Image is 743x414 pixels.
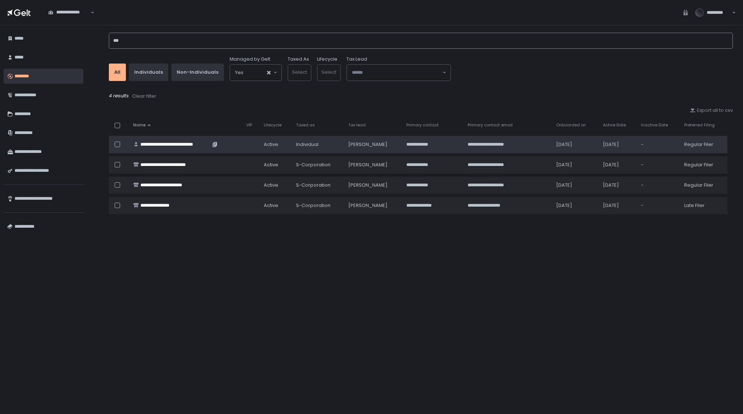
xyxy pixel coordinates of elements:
[348,202,398,209] div: [PERSON_NAME]
[321,69,336,76] span: Select
[129,64,168,81] button: Individuals
[641,182,676,188] div: -
[603,182,632,188] div: [DATE]
[264,141,278,148] span: active
[264,202,278,209] span: active
[348,141,398,148] div: [PERSON_NAME]
[235,69,243,76] span: Yes
[406,122,439,128] span: Primary contact
[132,93,156,100] div: Clear filter
[684,182,723,188] div: Regular Filer
[347,65,451,81] div: Search for option
[133,122,145,128] span: Name
[684,122,715,128] span: Preferred Filing
[556,182,594,188] div: [DATE]
[288,56,309,62] label: Taxed As
[468,122,513,128] span: Primary contact email
[641,122,668,128] span: Inactive Date
[267,71,271,74] button: Clear Selected
[348,122,366,128] span: Tax lead
[317,56,337,62] label: Lifecycle
[177,69,218,76] div: Non-Individuals
[348,162,398,168] div: [PERSON_NAME]
[296,202,340,209] div: S-Corporation
[292,69,307,76] span: Select
[243,69,266,76] input: Search for option
[230,56,270,62] span: Managed by Gelt
[348,182,398,188] div: [PERSON_NAME]
[684,141,723,148] div: Regular Filer
[48,16,90,23] input: Search for option
[171,64,224,81] button: Non-Individuals
[132,93,157,100] button: Clear filter
[641,141,676,148] div: -
[296,162,340,168] div: S-Corporation
[264,162,278,168] span: active
[684,162,723,168] div: Regular Filer
[556,122,586,128] span: Onboarded on
[264,182,278,188] span: active
[230,65,282,81] div: Search for option
[134,69,163,76] div: Individuals
[44,5,94,20] div: Search for option
[246,122,252,128] span: VIP
[109,64,126,81] button: All
[603,162,632,168] div: [DATE]
[556,141,594,148] div: [DATE]
[641,202,676,209] div: -
[556,202,594,209] div: [DATE]
[114,69,120,76] div: All
[296,122,315,128] span: Taxed as
[684,202,723,209] div: Late Filer
[603,141,632,148] div: [DATE]
[641,162,676,168] div: -
[296,141,340,148] div: Individual
[603,202,632,209] div: [DATE]
[296,182,340,188] div: S-Corporation
[264,122,282,128] span: Lifecycle
[352,69,442,76] input: Search for option
[603,122,626,128] span: Active Date
[556,162,594,168] div: [DATE]
[109,93,733,100] div: 4 results
[346,56,367,62] span: Tax Lead
[690,107,733,114] button: Export all to csv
